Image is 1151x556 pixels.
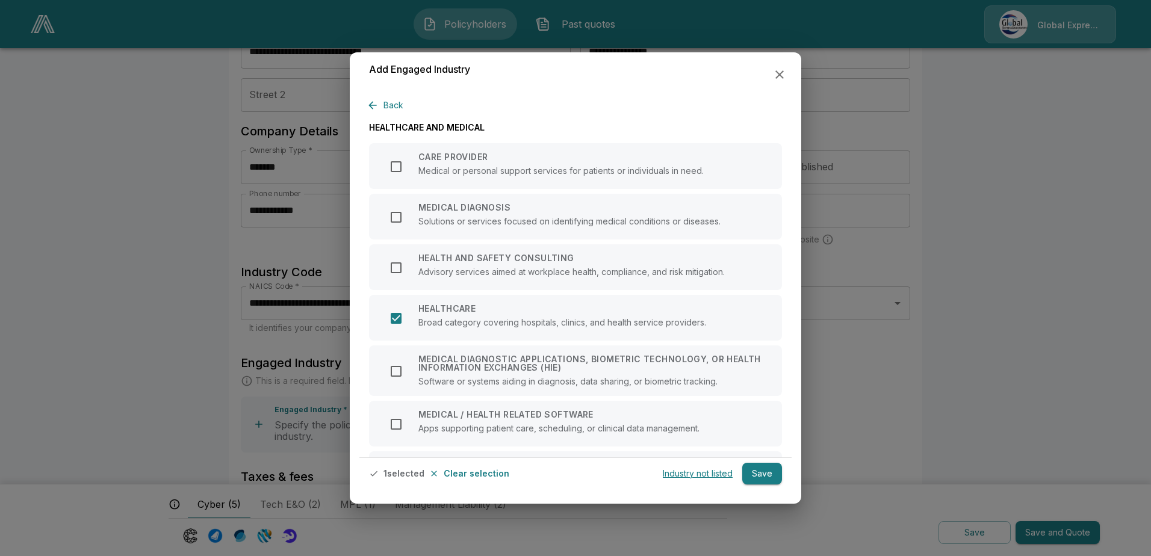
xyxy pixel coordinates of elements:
[418,153,704,161] p: CARE PROVIDER
[418,424,700,433] p: Apps supporting patient care, scheduling, or clinical data management.
[418,355,768,372] p: MEDICAL DIAGNOSTIC APPLICATIONS, BIOMETRIC TECHNOLOGY, OR HEALTH INFORMATION EXCHANGES (HIE)
[369,62,470,78] h6: Add Engaged Industry
[418,217,721,226] p: Solutions or services focused on identifying medical conditions or diseases.
[418,203,721,212] p: MEDICAL DIAGNOSIS
[418,318,706,327] p: Broad category covering hospitals, clinics, and health service providers.
[418,254,725,262] p: HEALTH AND SAFETY CONSULTING
[418,267,725,276] p: Advisory services aimed at workplace health, compliance, and risk mitigation.
[418,377,768,386] p: Software or systems aiding in diagnosis, data sharing, or biometric tracking.
[444,469,509,478] p: Clear selection
[369,121,782,134] p: HEALTHCARE AND MEDICAL
[418,304,706,313] p: HEALTHCARE
[742,463,782,485] button: Save
[369,94,408,117] button: Back
[663,469,733,478] p: Industry not listed
[418,166,704,175] p: Medical or personal support services for patients or individuals in need.
[418,410,700,419] p: MEDICAL / HEALTH RELATED SOFTWARE
[383,469,424,478] p: 1 selected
